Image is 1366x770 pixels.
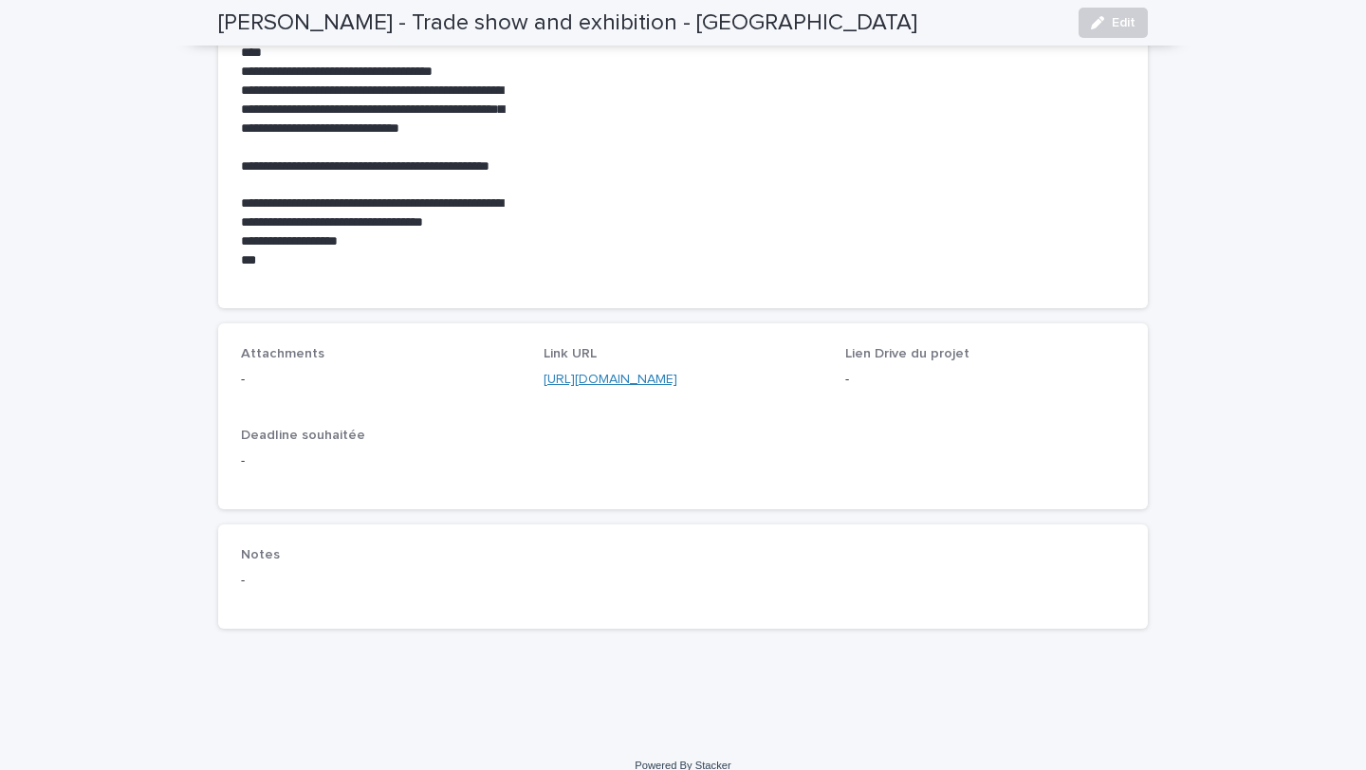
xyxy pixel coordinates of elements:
a: [URL][DOMAIN_NAME] [544,373,677,386]
p: - [241,571,1125,591]
span: Edit [1112,16,1135,29]
span: Lien Drive du projet [845,347,969,360]
span: Deadline souhaitée [241,429,365,442]
span: Attachments [241,347,324,360]
button: Edit [1079,8,1148,38]
h2: [PERSON_NAME] - Trade show and exhibition - [GEOGRAPHIC_DATA] [218,9,917,37]
p: - [241,451,1125,471]
span: Link URL [544,347,597,360]
span: Notes [241,548,280,561]
p: - [241,370,521,390]
p: - [845,370,1125,390]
